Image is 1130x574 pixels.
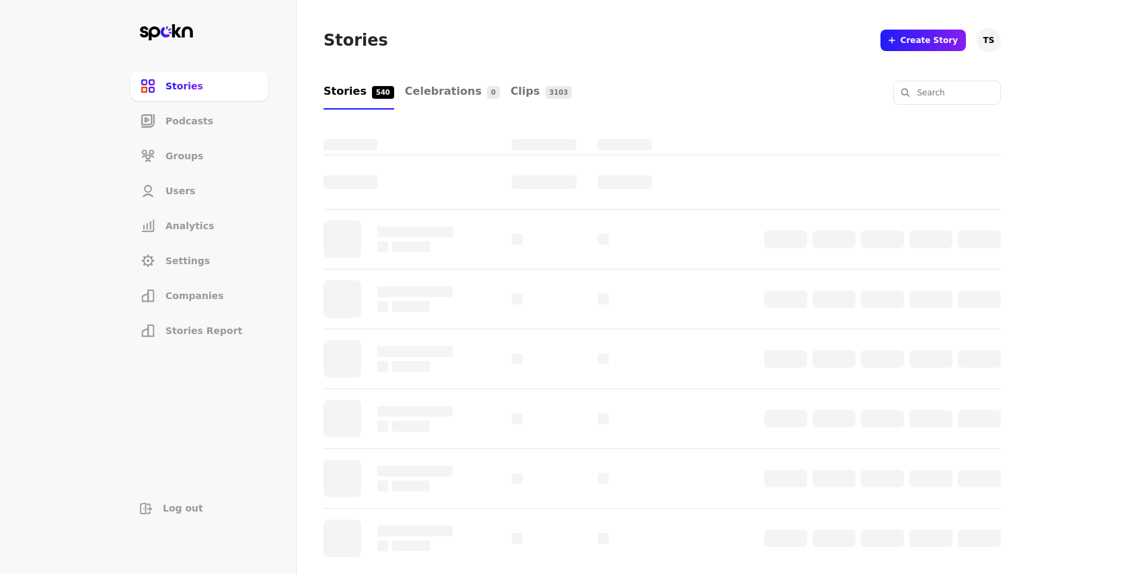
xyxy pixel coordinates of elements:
span: 3103 [545,86,572,99]
span: Podcasts [165,114,213,128]
span: Settings [165,254,210,268]
a: Stories Report [129,315,269,347]
span: Groups [165,149,203,163]
span: TS [983,35,995,46]
span: Analytics [165,219,214,233]
span: Stories Report [165,324,242,337]
span: Celebrations [405,85,482,97]
a: Clips3103 [511,74,572,110]
button: Log out [129,496,269,520]
h1: Stories [324,30,388,51]
a: Celebrations0 [405,74,500,110]
a: Analytics [129,210,269,242]
a: Stories [129,70,269,102]
a: Podcasts [129,105,269,137]
span: 0 [487,86,500,99]
span: 540 [372,86,394,99]
a: Settings [129,245,269,277]
span: Clips [511,85,540,97]
a: Create Story [880,30,966,51]
span: Companies [165,289,224,302]
a: Companies [129,280,269,312]
a: Groups [129,140,269,172]
span: Stories [165,79,203,93]
input: Search [917,87,993,98]
span: Stories [324,85,367,97]
span: Create Story [901,35,958,46]
button: TS [977,28,1001,52]
a: Stories540 [324,74,394,110]
span: Users [165,184,195,198]
a: Users [129,175,269,207]
span: Log out [163,501,203,515]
